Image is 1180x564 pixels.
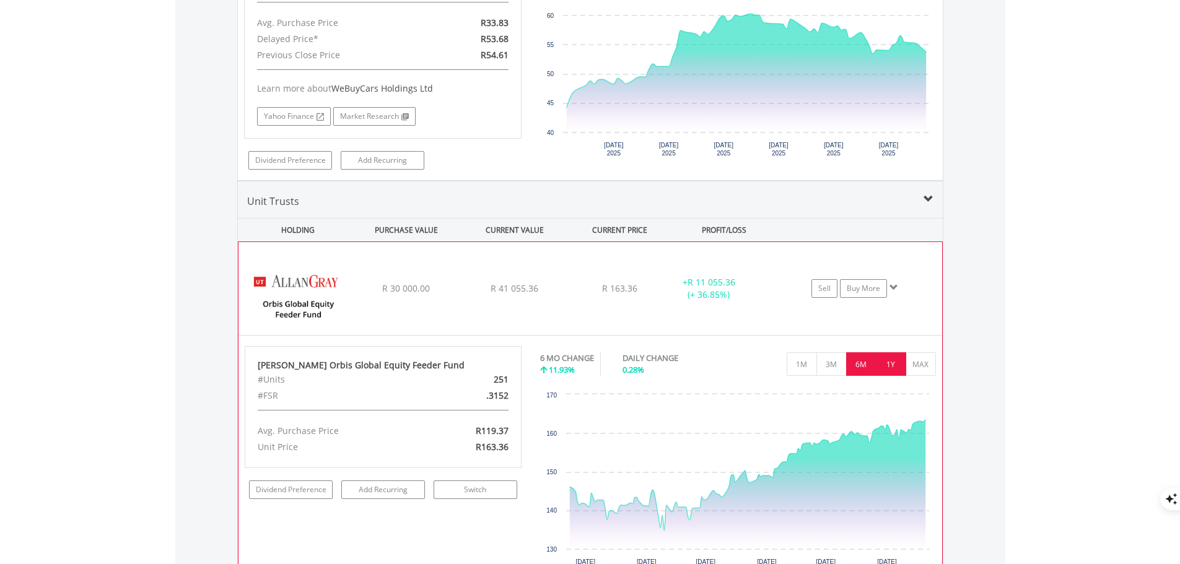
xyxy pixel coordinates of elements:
[341,480,425,499] a: Add Recurring
[787,352,817,376] button: 1M
[491,282,538,294] span: R 41 055.36
[623,352,722,364] div: DAILY CHANGE
[341,151,424,170] a: Add Recurring
[354,219,460,241] div: PURCHASE VALUE
[248,439,428,455] div: Unit Price
[570,219,668,241] div: CURRENT PRICE
[547,100,554,106] text: 45
[547,129,554,136] text: 40
[257,107,331,126] a: Yahoo Finance
[811,279,837,298] a: Sell
[434,480,517,499] a: Switch
[248,151,332,170] a: Dividend Preference
[476,441,509,453] span: R163.36
[238,219,351,241] div: HOLDING
[906,352,936,376] button: MAX
[662,276,755,301] div: + (+ 36.85%)
[546,469,557,475] text: 150
[481,17,509,28] span: R33.83
[659,142,679,157] text: [DATE] 2025
[540,352,594,364] div: 6 MO CHANGE
[546,392,557,399] text: 170
[249,480,333,499] a: Dividend Preference
[257,82,509,95] div: Learn more about
[714,142,733,157] text: [DATE] 2025
[247,194,299,208] span: Unit Trusts
[428,388,518,404] div: .3152
[876,352,906,376] button: 1Y
[769,142,789,157] text: [DATE] 2025
[547,41,554,48] text: 55
[428,371,518,388] div: 251
[481,49,509,61] span: R54.61
[604,142,624,157] text: [DATE] 2025
[248,423,428,439] div: Avg. Purchase Price
[382,282,430,294] span: R 30 000.00
[623,364,644,375] span: 0.28%
[846,352,876,376] button: 6M
[549,364,575,375] span: 11.93%
[546,546,557,553] text: 130
[547,12,554,19] text: 60
[671,219,777,241] div: PROFIT/LOSS
[248,15,428,31] div: Avg. Purchase Price
[248,371,428,388] div: #Units
[840,279,887,298] a: Buy More
[688,276,735,288] span: R 11 055.36
[816,352,847,376] button: 3M
[245,258,351,332] img: UT.ZA.AGOE.png
[481,33,509,45] span: R53.68
[546,430,557,437] text: 160
[824,142,844,157] text: [DATE] 2025
[248,47,428,63] div: Previous Close Price
[248,31,428,47] div: Delayed Price*
[248,388,428,404] div: #FSR
[462,219,568,241] div: CURRENT VALUE
[546,507,557,514] text: 140
[476,425,509,436] span: R119.37
[547,71,554,77] text: 50
[602,282,637,294] span: R 163.36
[331,82,433,94] span: WeBuyCars Holdings Ltd
[333,107,416,126] a: Market Research
[879,142,899,157] text: [DATE] 2025
[258,359,509,371] div: [PERSON_NAME] Orbis Global Equity Feeder Fund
